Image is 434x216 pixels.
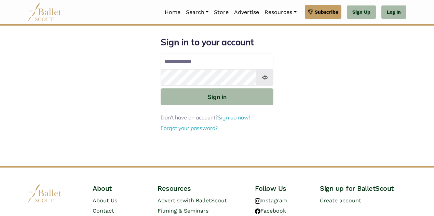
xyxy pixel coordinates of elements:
a: Contact [93,207,114,214]
a: Advertise [231,5,262,19]
img: logo [28,184,62,203]
a: Home [162,5,183,19]
a: Sign up now! [218,114,250,121]
span: Subscribe [315,8,338,16]
a: Facebook [255,207,286,214]
a: Forgot your password? [161,125,218,131]
a: Instagram [255,197,287,204]
button: Sign in [161,88,273,105]
a: Store [211,5,231,19]
span: with BalletScout [182,197,227,204]
a: Search [183,5,211,19]
a: About Us [93,197,117,204]
h4: Resources [158,184,244,193]
img: facebook logo [255,208,260,214]
img: instagram logo [255,198,260,204]
img: gem.svg [308,8,313,16]
a: Log In [381,5,406,19]
a: Resources [262,5,299,19]
h4: Follow Us [255,184,309,193]
h4: About [93,184,147,193]
a: Create account [320,197,361,204]
a: Advertisewith BalletScout [158,197,227,204]
a: Sign Up [347,5,376,19]
p: Don't have an account? [161,113,273,122]
a: Filming & Seminars [158,207,208,214]
h1: Sign in to your account [161,37,273,48]
a: Subscribe [305,5,341,19]
h4: Sign up for BalletScout [320,184,406,193]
